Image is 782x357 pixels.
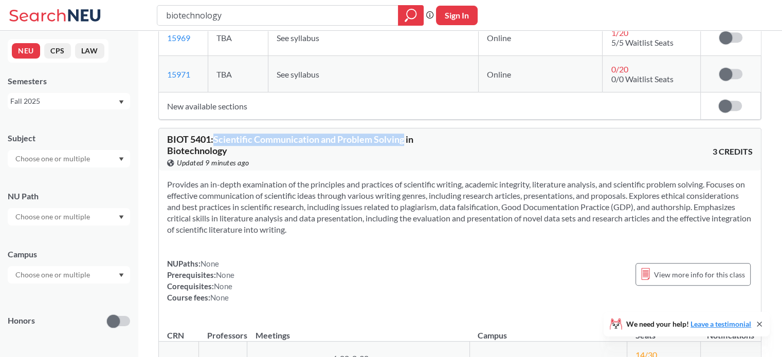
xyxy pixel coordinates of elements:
[247,320,470,342] th: Meetings
[713,146,753,157] span: 3 CREDITS
[119,215,124,219] svg: Dropdown arrow
[119,273,124,277] svg: Dropdown arrow
[8,208,130,226] div: Dropdown arrow
[210,293,229,302] span: None
[479,20,603,56] td: Online
[611,64,628,74] span: 0 / 20
[10,269,97,281] input: Choose one or multiple
[167,69,190,79] a: 15971
[208,56,268,92] td: TBA
[159,92,700,120] td: New available sections
[479,56,603,92] td: Online
[8,249,130,260] div: Campus
[167,33,190,43] a: 15969
[167,258,234,303] div: NUPaths: Prerequisites: Corequisites: Course fees:
[611,74,673,84] span: 0/0 Waitlist Seats
[199,320,247,342] th: Professors
[75,43,104,59] button: LAW
[626,321,751,328] span: We need your help!
[119,100,124,104] svg: Dropdown arrow
[8,150,130,167] div: Dropdown arrow
[8,76,130,87] div: Semesters
[10,96,118,107] div: Fall 2025
[611,28,628,37] span: 1 / 20
[611,37,673,47] span: 5/5 Waitlist Seats
[208,20,268,56] td: TBA
[436,6,478,25] button: Sign In
[654,268,745,281] span: View more info for this class
[690,320,751,328] a: Leave a testimonial
[8,266,130,284] div: Dropdown arrow
[214,281,232,291] span: None
[167,179,753,235] section: Provides an in-depth examination of the principles and practices of scientific writing, academic ...
[469,320,627,342] th: Campus
[167,330,184,341] div: CRN
[8,93,130,109] div: Fall 2025Dropdown arrow
[277,33,319,43] span: See syllabus
[398,5,424,26] div: magnifying glass
[12,43,40,59] button: NEU
[8,315,35,327] p: Honors
[10,211,97,223] input: Choose one or multiple
[10,153,97,165] input: Choose one or multiple
[44,43,71,59] button: CPS
[201,259,219,268] span: None
[216,270,234,279] span: None
[8,133,130,144] div: Subject
[405,8,417,23] svg: magnifying glass
[119,157,124,161] svg: Dropdown arrow
[277,69,319,79] span: See syllabus
[167,134,413,156] span: BIOT 5401 : Scientific Communication and Problem Solving in Biotechnology
[165,7,391,24] input: Class, professor, course number, "phrase"
[177,157,249,168] span: Updated 9 minutes ago
[8,191,130,202] div: NU Path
